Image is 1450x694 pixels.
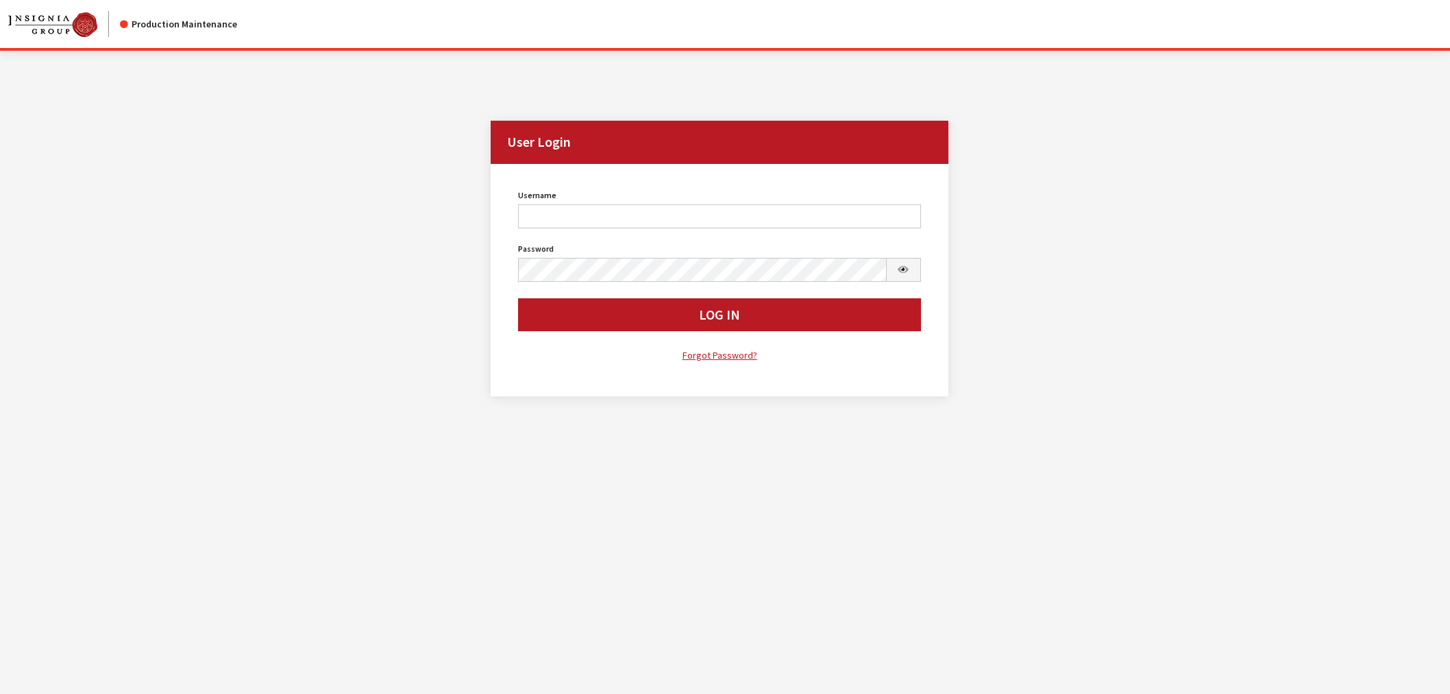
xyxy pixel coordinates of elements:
[8,11,120,37] a: Insignia Group logo
[518,348,921,363] a: Forgot Password?
[120,17,237,32] div: Production Maintenance
[518,243,554,255] label: Password
[886,258,922,282] button: Show Password
[518,298,921,331] button: Log In
[8,12,97,37] img: Catalog Maintenance
[491,121,948,164] h2: User Login
[518,189,556,202] label: Username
